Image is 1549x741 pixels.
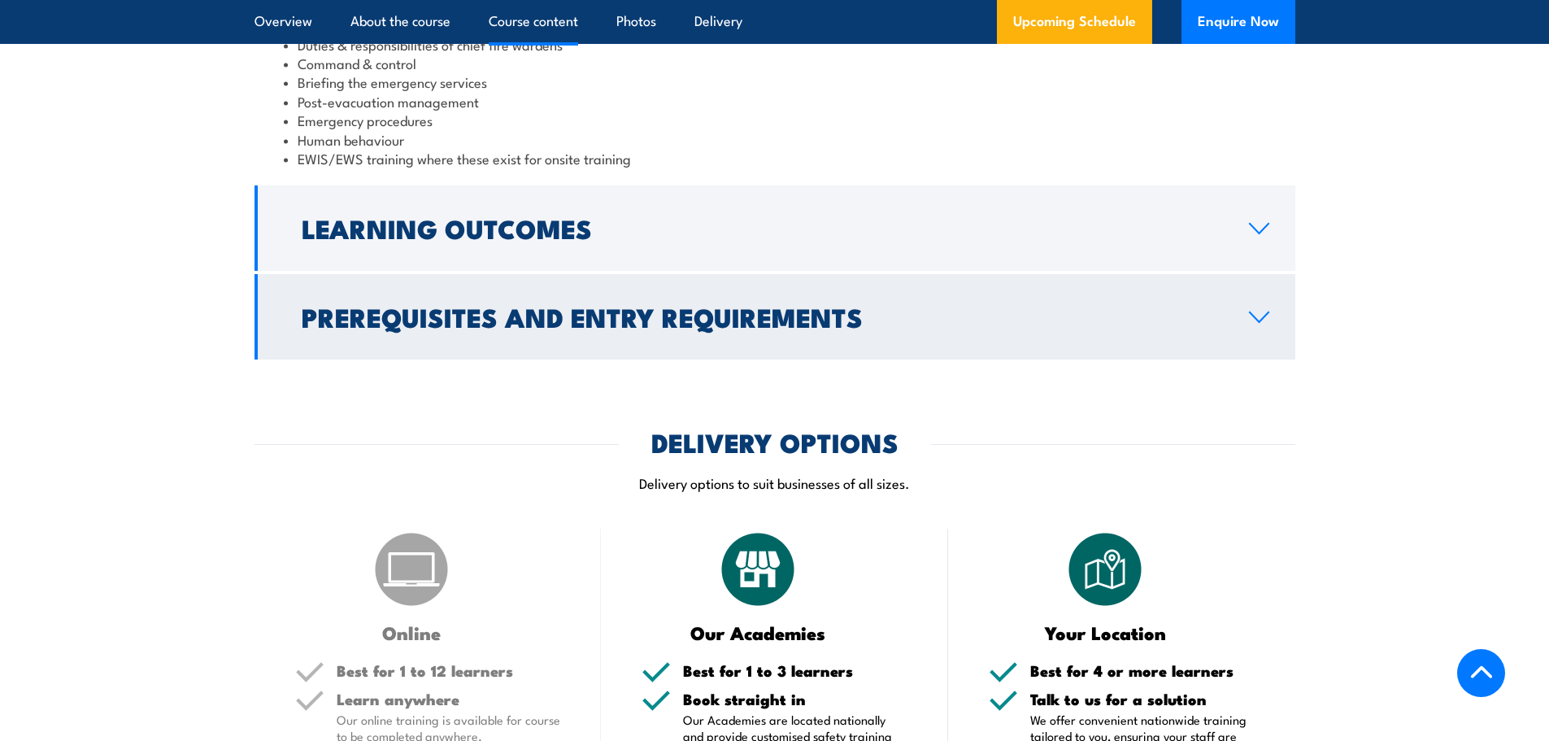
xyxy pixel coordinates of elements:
[337,663,561,678] h5: Best for 1 to 12 learners
[989,623,1222,642] h3: Your Location
[302,216,1223,239] h2: Learning Outcomes
[284,149,1266,168] li: EWIS/EWS training where these exist for onsite training
[284,35,1266,54] li: Duties & responsibilities of chief fire wardens
[284,111,1266,129] li: Emergency procedures
[284,54,1266,72] li: Command & control
[255,185,1295,271] a: Learning Outcomes
[642,623,875,642] h3: Our Academies
[683,663,907,678] h5: Best for 1 to 3 learners
[284,72,1266,91] li: Briefing the emergency services
[337,691,561,707] h5: Learn anywhere
[255,473,1295,492] p: Delivery options to suit businesses of all sizes.
[651,430,899,453] h2: DELIVERY OPTIONS
[284,130,1266,149] li: Human behaviour
[1030,691,1255,707] h5: Talk to us for a solution
[683,691,907,707] h5: Book straight in
[284,92,1266,111] li: Post-evacuation management
[302,305,1223,328] h2: Prerequisites and Entry Requirements
[295,623,529,642] h3: Online
[255,274,1295,360] a: Prerequisites and Entry Requirements
[1030,663,1255,678] h5: Best for 4 or more learners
